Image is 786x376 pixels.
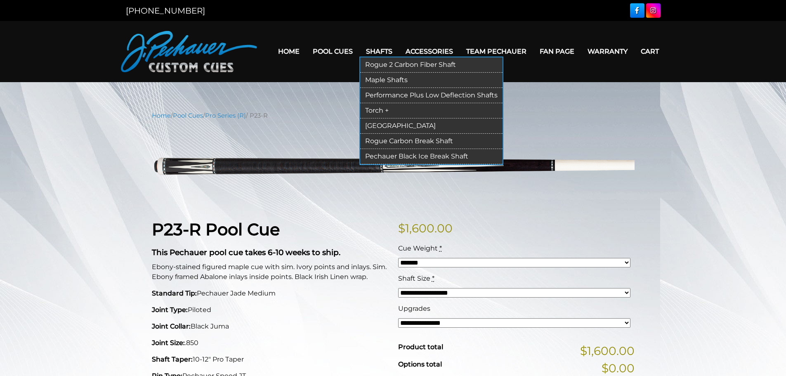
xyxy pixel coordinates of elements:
strong: P23-R Pool Cue [152,219,280,239]
span: Shaft Size [398,274,430,282]
a: Team Pechauer [460,41,533,62]
a: Pro Series (R) [205,112,246,119]
a: Rogue 2 Carbon Fiber Shaft [360,57,503,73]
a: Pechauer Black Ice Break Shaft [360,149,503,164]
a: Pool Cues [173,112,203,119]
p: Piloted [152,305,388,315]
a: Shafts [359,41,399,62]
abbr: required [439,244,442,252]
a: Accessories [399,41,460,62]
span: Cue Weight [398,244,438,252]
a: Rogue Carbon Break Shaft [360,134,503,149]
strong: Joint Size: [152,339,185,347]
p: .850 [152,338,388,348]
bdi: 1,600.00 [398,221,453,235]
strong: Joint Collar: [152,322,191,330]
a: Performance Plus Low Deflection Shafts [360,88,503,103]
p: Pechauer Jade Medium [152,289,388,298]
p: Black Juma [152,322,388,331]
a: [PHONE_NUMBER] [126,6,205,16]
span: $ [398,221,405,235]
p: 10-12" Pro Taper [152,355,388,364]
span: Product total [398,343,443,351]
p: Ebony-stained figured maple cue with sim. Ivory points and inlays. Sim. Ebony framed Abalone inla... [152,262,388,282]
strong: This Pechauer pool cue takes 6-10 weeks to ship. [152,248,340,257]
span: Options total [398,360,442,368]
span: Upgrades [398,305,430,312]
strong: Joint Type: [152,306,188,314]
img: p23-R.png [152,126,635,207]
strong: Standard Tip: [152,289,197,297]
a: [GEOGRAPHIC_DATA] [360,118,503,134]
a: Fan Page [533,41,581,62]
span: $1,600.00 [580,342,635,359]
a: Cart [634,41,666,62]
a: Torch + [360,103,503,118]
img: Pechauer Custom Cues [121,31,257,72]
a: Home [271,41,306,62]
strong: Shaft Taper: [152,355,193,363]
nav: Breadcrumb [152,111,635,120]
a: Home [152,112,171,119]
abbr: required [432,274,434,282]
a: Pool Cues [306,41,359,62]
a: Warranty [581,41,634,62]
a: Maple Shafts [360,73,503,88]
